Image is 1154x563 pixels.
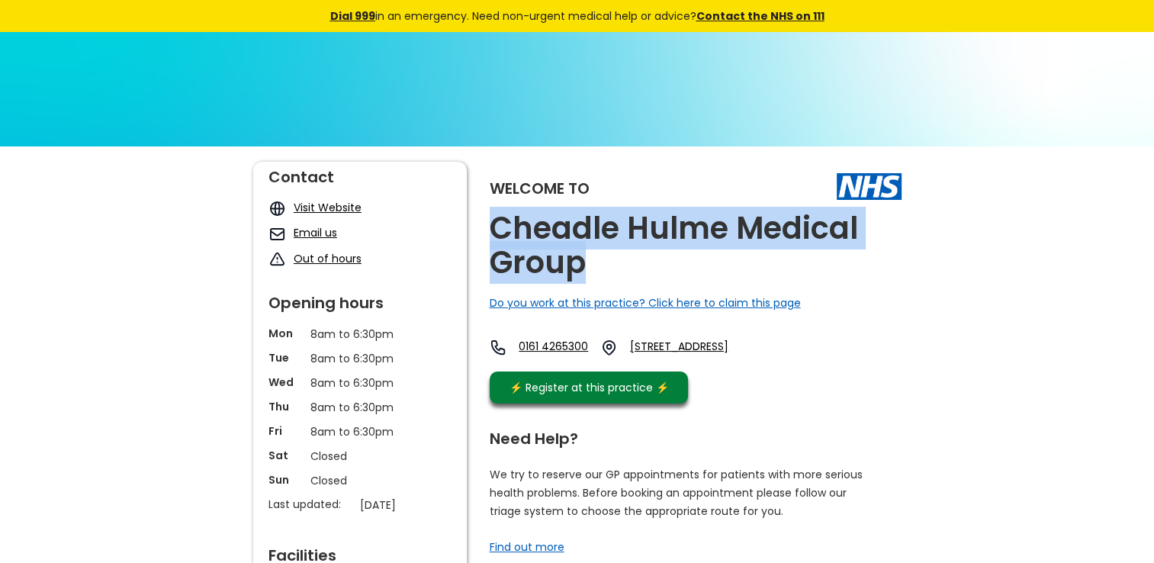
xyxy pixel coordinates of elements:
[268,375,303,390] p: Wed
[268,326,303,341] p: Mon
[310,472,410,489] p: Closed
[268,497,352,512] p: Last updated:
[310,423,410,440] p: 8am to 6:30pm
[360,497,459,513] p: [DATE]
[490,539,564,555] a: Find out more
[490,211,902,280] h2: Cheadle Hulme Medical Group
[310,399,410,416] p: 8am to 6:30pm
[696,8,825,24] a: Contact the NHS on 111
[490,372,688,404] a: ⚡️ Register at this practice ⚡️
[490,423,886,446] div: Need Help?
[227,8,928,24] div: in an emergency. Need non-urgent medical help or advice?
[268,448,303,463] p: Sat
[490,465,863,520] p: We try to reserve our GP appointments for patients with more serious health problems. Before book...
[310,375,410,391] p: 8am to 6:30pm
[294,225,337,240] a: Email us
[519,339,588,356] a: 0161 4265300
[268,251,286,269] img: exclamation icon
[294,251,362,266] a: Out of hours
[330,8,375,24] a: Dial 999
[268,472,303,487] p: Sun
[490,339,507,356] img: telephone icon
[502,379,677,396] div: ⚡️ Register at this practice ⚡️
[268,423,303,439] p: Fri
[268,350,303,365] p: Tue
[310,326,410,343] p: 8am to 6:30pm
[268,162,452,185] div: Contact
[268,225,286,243] img: mail icon
[837,173,902,199] img: The NHS logo
[490,181,590,196] div: Welcome to
[268,200,286,217] img: globe icon
[294,200,362,215] a: Visit Website
[630,339,769,356] a: [STREET_ADDRESS]
[490,295,801,310] a: Do you work at this practice? Click here to claim this page
[268,288,452,310] div: Opening hours
[268,399,303,414] p: Thu
[310,350,410,367] p: 8am to 6:30pm
[268,540,452,563] div: Facilities
[600,339,618,356] img: practice location icon
[310,448,410,465] p: Closed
